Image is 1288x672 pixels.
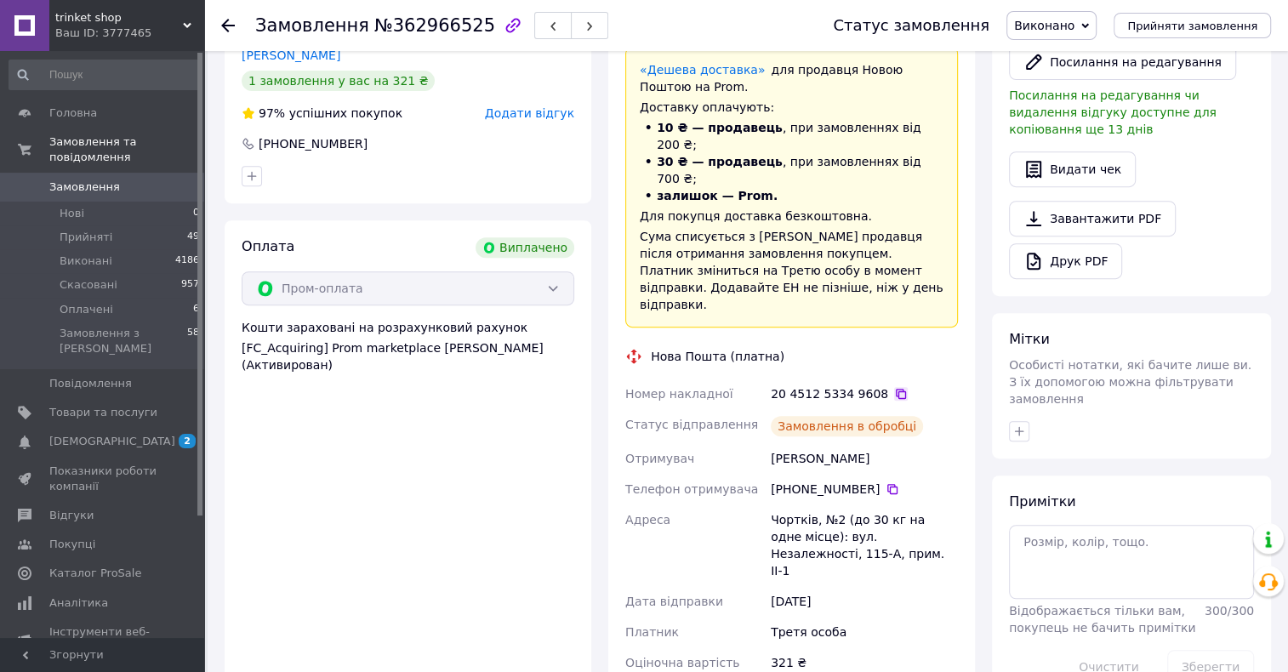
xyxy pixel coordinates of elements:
[640,63,765,77] a: «Дешева доставка»
[193,302,199,317] span: 6
[771,416,923,436] div: Замовлення в обробці
[242,238,294,254] span: Оплата
[60,277,117,293] span: Скасовані
[1205,604,1254,618] span: 300 / 300
[374,15,495,36] span: №362966525
[49,508,94,523] span: Відгуки
[187,326,199,356] span: 58
[833,17,989,34] div: Статус замовлення
[1009,201,1176,236] a: Завантажити PDF
[60,206,84,221] span: Нові
[1014,19,1074,32] span: Виконано
[640,208,943,225] div: Для покупця доставка безкоштовна.
[55,10,183,26] span: trinket shop
[771,481,958,498] div: [PHONE_NUMBER]
[242,105,402,122] div: успішних покупок
[1009,604,1195,635] span: Відображається тільки вам, покупець не бачить примітки
[767,586,961,617] div: [DATE]
[49,376,132,391] span: Повідомлення
[767,443,961,474] div: [PERSON_NAME]
[476,237,574,258] div: Виплачено
[640,61,943,95] div: для продавця Новою Поштою на Prom.
[60,230,112,245] span: Прийняті
[625,387,733,401] span: Номер накладної
[625,513,670,527] span: Адреса
[640,153,943,187] li: , при замовленнях від 700 ₴;
[1009,88,1217,136] span: Посилання на редагування чи видалення відгуку доступне для копіювання ще 13 днів
[767,504,961,586] div: Чортків, №2 (до 30 кг на одне місце): вул. Незалежності, 115-А, прим. ІІ-1
[49,179,120,195] span: Замовлення
[193,206,199,221] span: 0
[60,253,112,269] span: Виконані
[49,105,97,121] span: Головна
[657,189,778,202] span: залишок — Prom.
[187,230,199,245] span: 49
[259,106,285,120] span: 97%
[1009,243,1122,279] a: Друк PDF
[1114,13,1271,38] button: Прийняти замовлення
[1009,331,1050,347] span: Мітки
[1127,20,1257,32] span: Прийняти замовлення
[640,99,943,116] div: Доставку оплачують:
[49,595,108,611] span: Аналітика
[771,385,958,402] div: 20 4512 5334 9608
[60,302,113,317] span: Оплачені
[242,48,340,62] a: [PERSON_NAME]
[55,26,204,41] div: Ваш ID: 3777465
[49,624,157,655] span: Інструменти веб-майстра та SEO
[625,656,739,669] span: Оціночна вартість
[625,595,723,608] span: Дата відправки
[255,15,369,36] span: Замовлення
[767,617,961,647] div: Третя особа
[49,464,157,494] span: Показники роботи компанії
[647,348,789,365] div: Нова Пошта (платна)
[625,625,679,639] span: Платник
[242,339,574,373] div: [FC_Acquiring] Prom marketplace [PERSON_NAME] (Активирован)
[49,405,157,420] span: Товари та послуги
[242,319,574,373] div: Кошти зараховані на розрахунковий рахунок
[221,17,235,34] div: Повернутися назад
[49,134,204,165] span: Замовлення та повідомлення
[49,434,175,449] span: [DEMOGRAPHIC_DATA]
[49,566,141,581] span: Каталог ProSale
[625,482,758,496] span: Телефон отримувача
[49,537,95,552] span: Покупці
[181,277,199,293] span: 957
[60,326,187,356] span: Замовлення з [PERSON_NAME]
[640,228,943,313] div: Сума списується з [PERSON_NAME] продавця після отримання замовлення покупцем. Платник зміниться н...
[1009,44,1236,80] button: Посилання на редагування
[625,452,694,465] span: Отримувач
[657,121,783,134] span: 10 ₴ — продавець
[657,155,783,168] span: 30 ₴ — продавець
[625,418,758,431] span: Статус відправлення
[1009,151,1136,187] button: Видати чек
[640,119,943,153] li: , при замовленнях від 200 ₴;
[1009,358,1251,406] span: Особисті нотатки, які бачите лише ви. З їх допомогою можна фільтрувати замовлення
[257,135,369,152] div: [PHONE_NUMBER]
[485,106,574,120] span: Додати відгук
[179,434,196,448] span: 2
[175,253,199,269] span: 4186
[1009,493,1075,510] span: Примітки
[9,60,201,90] input: Пошук
[242,71,435,91] div: 1 замовлення у вас на 321 ₴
